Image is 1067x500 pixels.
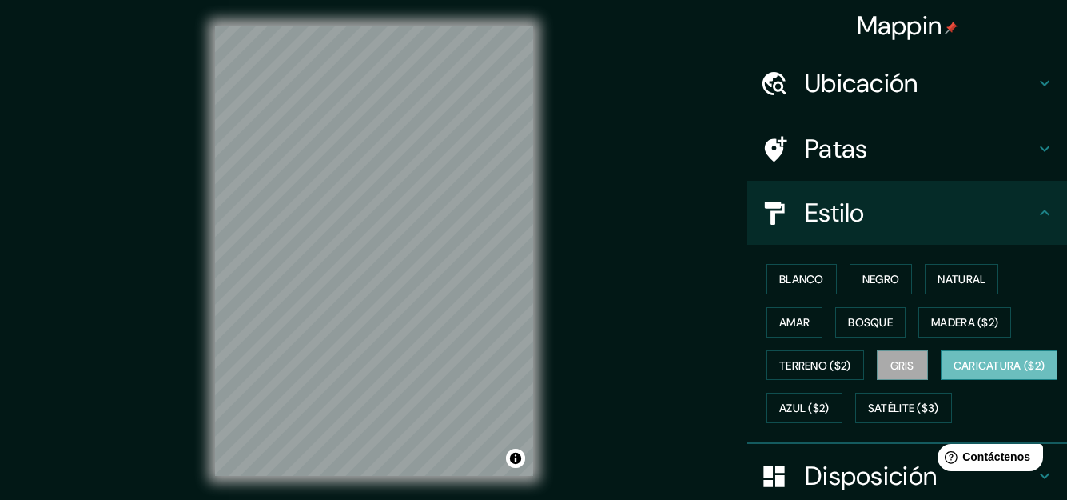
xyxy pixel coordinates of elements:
font: Mappin [857,9,942,42]
button: Activar o desactivar atribución [506,449,525,468]
button: Madera ($2) [918,307,1011,338]
button: Negro [850,264,913,294]
div: Ubicación [747,51,1067,115]
font: Satélite ($3) [868,402,939,416]
font: Ubicación [805,66,918,100]
button: Amar [766,307,822,338]
font: Terreno ($2) [779,358,851,373]
font: Patas [805,132,868,166]
iframe: Lanzador de widgets de ayuda [925,438,1049,482]
button: Bosque [835,307,906,338]
font: Gris [890,358,914,373]
font: Caricatura ($2) [954,358,1045,373]
font: Estilo [805,196,865,230]
canvas: Mapa [215,26,533,476]
div: Estilo [747,181,1067,245]
font: Disposición [805,459,937,493]
button: Gris [877,350,928,381]
button: Blanco [766,264,837,294]
font: Azul ($2) [779,402,830,416]
font: Natural [938,272,985,286]
font: Bosque [848,315,893,330]
button: Natural [925,264,998,294]
button: Satélite ($3) [855,393,952,423]
font: Blanco [779,272,824,286]
div: Patas [747,117,1067,181]
button: Azul ($2) [766,393,842,423]
font: Amar [779,315,810,330]
button: Terreno ($2) [766,350,864,381]
img: pin-icon.png [945,22,958,34]
button: Caricatura ($2) [941,350,1058,381]
font: Negro [862,272,900,286]
font: Madera ($2) [931,315,998,330]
